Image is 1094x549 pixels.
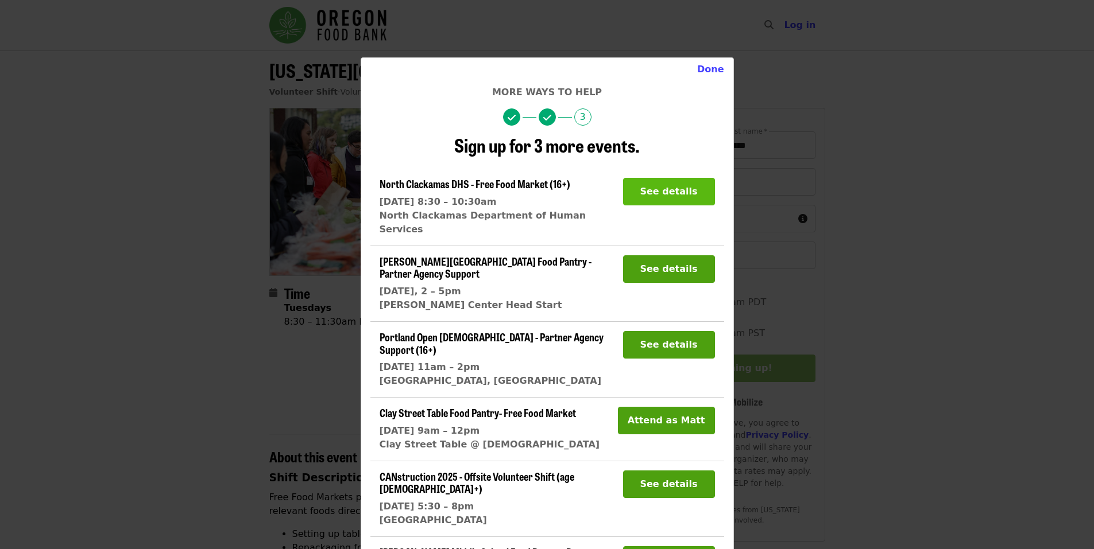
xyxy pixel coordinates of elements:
a: See details [623,263,715,274]
a: [PERSON_NAME][GEOGRAPHIC_DATA] Food Pantry - Partner Agency Support[DATE], 2 – 5pm[PERSON_NAME] C... [380,255,614,312]
a: Portland Open [DEMOGRAPHIC_DATA] - Partner Agency Support (16+)[DATE] 11am – 2pm[GEOGRAPHIC_DATA]... [380,331,614,388]
span: Sign up for 3 more events. [454,131,640,158]
div: [DATE] 11am – 2pm [380,360,614,374]
a: See details [623,186,715,197]
span: More ways to help [492,87,602,98]
div: [GEOGRAPHIC_DATA] [380,513,614,527]
span: Clay Street Table Food Pantry- Free Food Market [380,405,576,420]
div: [DATE] 8:30 – 10:30am [380,195,614,209]
div: North Clackamas Department of Human Services [380,209,614,236]
i: check icon [543,112,551,123]
span: Portland Open [DEMOGRAPHIC_DATA] - Partner Agency Support (16+) [380,329,604,357]
a: Clay Street Table Food Pantry- Free Food Market[DATE] 9am – 12pmClay Street Table @ [DEMOGRAPHIC_... [380,407,600,451]
button: See details [623,470,715,498]
button: Close [688,58,733,81]
div: Clay Street Table @ [DEMOGRAPHIC_DATA] [380,438,600,451]
div: [DATE], 2 – 5pm [380,285,614,298]
div: [GEOGRAPHIC_DATA], [GEOGRAPHIC_DATA] [380,374,614,388]
a: See details [623,478,715,489]
button: Attend as Matt [618,407,715,434]
button: See details [623,331,715,359]
span: [PERSON_NAME][GEOGRAPHIC_DATA] Food Pantry - Partner Agency Support [380,254,592,281]
span: CANstruction 2025 - Offsite Volunteer Shift (age [DEMOGRAPHIC_DATA]+) [380,469,574,496]
a: CANstruction 2025 - Offsite Volunteer Shift (age [DEMOGRAPHIC_DATA]+)[DATE] 5:30 – 8pm[GEOGRAPHIC... [380,470,614,527]
i: check icon [508,112,516,123]
span: North Clackamas DHS - Free Food Market (16+) [380,176,570,191]
a: See details [623,339,715,350]
button: See details [623,178,715,205]
div: [DATE] 5:30 – 8pm [380,500,614,513]
a: North Clackamas DHS - Free Food Market (16+)[DATE] 8:30 – 10:30amNorth Clackamas Department of Hu... [380,178,614,236]
span: 3 [574,108,592,126]
div: [DATE] 9am – 12pm [380,424,600,438]
button: See details [623,255,715,283]
div: [PERSON_NAME] Center Head Start [380,298,614,312]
